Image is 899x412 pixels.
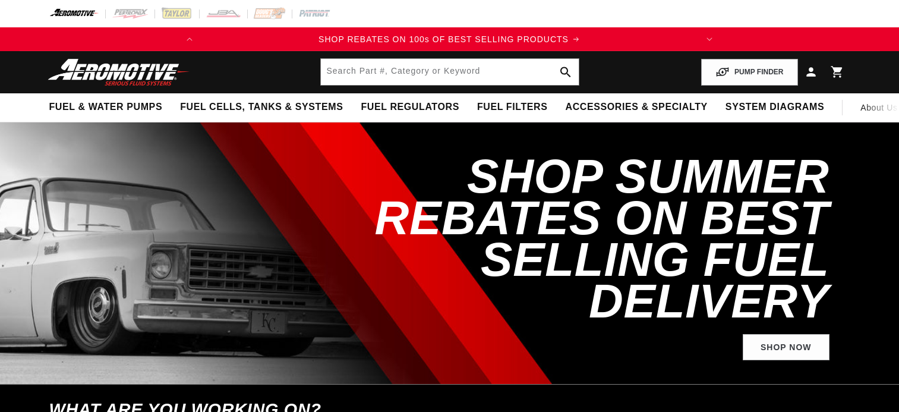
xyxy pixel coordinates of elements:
[553,59,579,85] button: search button
[725,101,824,114] span: System Diagrams
[468,93,557,121] summary: Fuel Filters
[318,34,569,44] span: SHOP REBATES ON 100s OF BEST SELLING PRODUCTS
[40,93,172,121] summary: Fuel & Water Pumps
[743,334,829,361] a: Shop Now
[201,33,697,46] div: Announcement
[201,33,697,46] a: SHOP REBATES ON 100s OF BEST SELLING PRODUCTS
[701,59,797,86] button: PUMP FINDER
[180,101,343,114] span: Fuel Cells, Tanks & Systems
[20,27,880,51] slideshow-component: Translation missing: en.sections.announcements.announcement_bar
[566,101,708,114] span: Accessories & Specialty
[201,33,697,46] div: 1 of 2
[171,93,352,121] summary: Fuel Cells, Tanks & Systems
[49,101,163,114] span: Fuel & Water Pumps
[45,58,193,86] img: Aeromotive
[321,59,579,85] input: Search by Part Number, Category or Keyword
[352,93,468,121] summary: Fuel Regulators
[477,101,548,114] span: Fuel Filters
[860,103,897,112] span: About Us
[698,27,721,51] button: Translation missing: en.sections.announcements.next_announcement
[361,101,459,114] span: Fuel Regulators
[557,93,717,121] summary: Accessories & Specialty
[321,156,829,322] h2: SHOP SUMMER REBATES ON BEST SELLING FUEL DELIVERY
[178,27,201,51] button: Translation missing: en.sections.announcements.previous_announcement
[717,93,833,121] summary: System Diagrams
